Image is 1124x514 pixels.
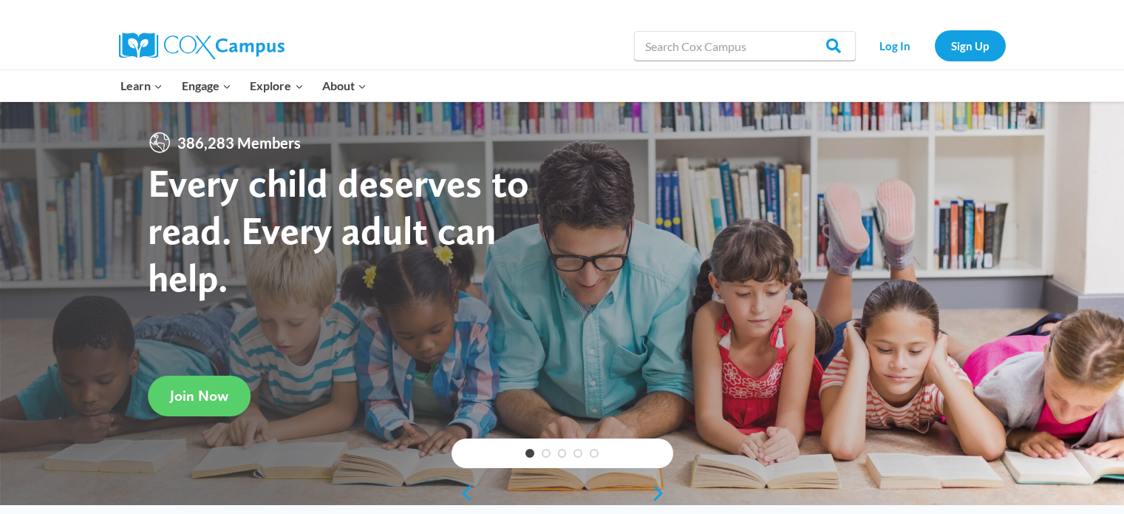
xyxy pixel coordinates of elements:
a: Log In [863,30,927,61]
a: Sign Up [935,30,1006,61]
span: Explore [250,76,303,95]
span: 386,283 Members [171,131,307,155]
input: Search Cox Campus [634,31,856,61]
strong: Every child deserves to read. Every adult can help. [148,159,529,300]
a: previous [452,484,474,502]
a: Join Now [148,376,251,416]
span: Engage [182,76,231,95]
span: Learn [120,76,163,95]
a: 3 [558,449,567,458]
a: next [651,484,673,502]
a: 2 [542,449,551,458]
a: 1 [525,449,534,458]
div: content slider buttons [452,479,673,508]
nav: Primary Navigation [112,70,376,101]
nav: Secondary Navigation [863,30,1006,61]
a: 5 [590,449,599,458]
span: About [322,76,367,95]
img: Cox Campus [119,33,285,59]
span: Join Now [170,387,228,405]
a: 4 [573,449,582,458]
